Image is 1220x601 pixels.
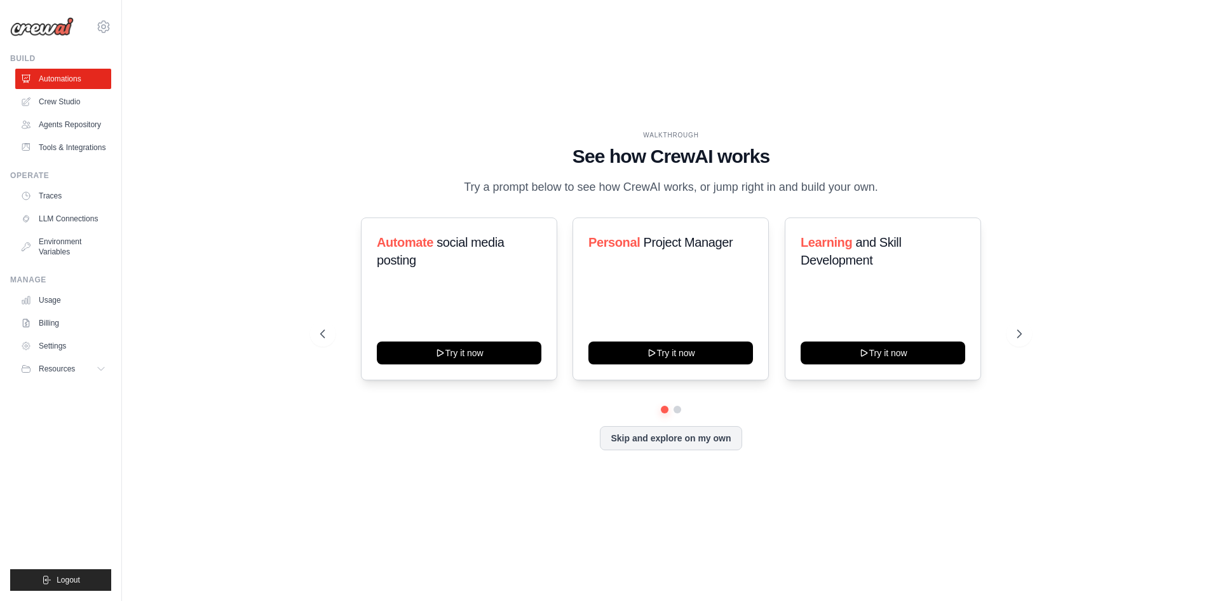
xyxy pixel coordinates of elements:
a: Traces [15,186,111,206]
button: Resources [15,359,111,379]
a: Billing [15,313,111,333]
span: Logout [57,575,80,585]
div: Manage [10,275,111,285]
span: social media posting [377,235,505,267]
div: WALKTHROUGH [320,130,1022,140]
img: Logo [10,17,74,36]
a: Tools & Integrations [15,137,111,158]
button: Skip and explore on my own [600,426,742,450]
a: LLM Connections [15,209,111,229]
div: Operate [10,170,111,181]
a: Settings [15,336,111,356]
button: Try it now [801,342,965,364]
a: Agents Repository [15,114,111,135]
span: and Skill Development [801,235,901,267]
a: Environment Variables [15,231,111,262]
h1: See how CrewAI works [320,145,1022,168]
span: Resources [39,364,75,374]
button: Try it now [588,342,753,364]
span: Personal [588,235,640,249]
span: Learning [801,235,852,249]
button: Logout [10,569,111,591]
a: Automations [15,69,111,89]
button: Try it now [377,342,541,364]
span: Project Manager [644,235,733,249]
a: Crew Studio [15,92,111,112]
div: Build [10,53,111,64]
a: Usage [15,290,111,310]
span: Automate [377,235,433,249]
p: Try a prompt below to see how CrewAI works, or jump right in and build your own. [457,178,884,197]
